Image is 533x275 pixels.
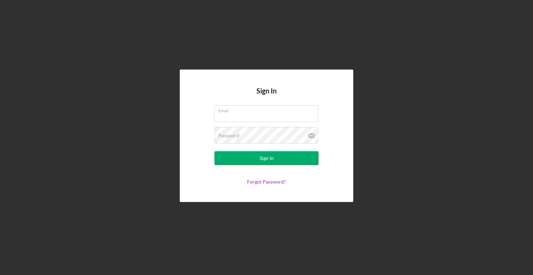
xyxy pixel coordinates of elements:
h4: Sign In [256,87,277,105]
label: Password [218,133,239,138]
a: Forgot Password? [247,179,286,185]
label: Email [218,106,318,113]
div: Sign In [260,151,274,165]
button: Sign In [214,151,319,165]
